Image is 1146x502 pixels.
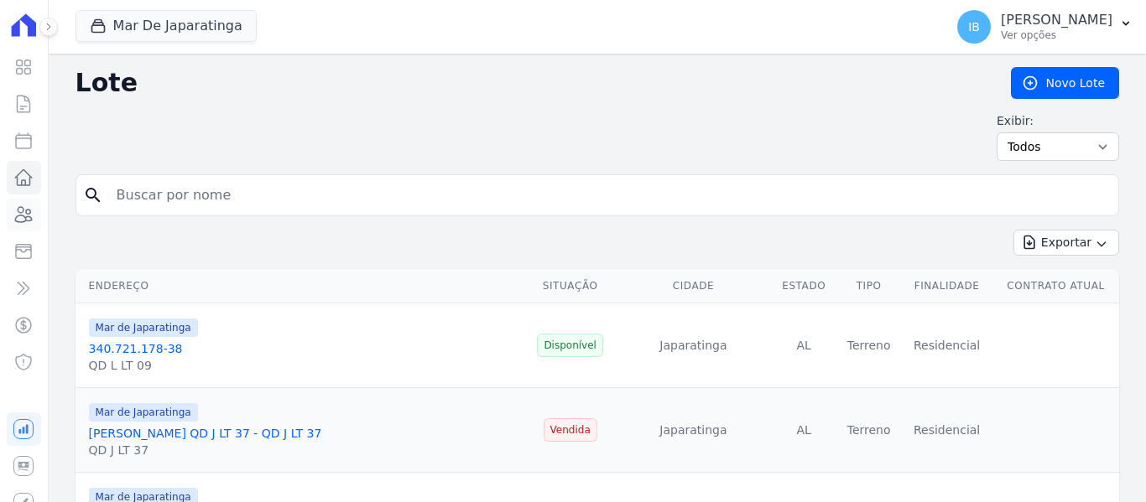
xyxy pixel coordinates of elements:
td: AL [771,388,836,473]
p: Ver opções [1001,28,1112,42]
th: Contrato Atual [992,269,1119,303]
a: Novo Lote [1011,67,1119,99]
div: QD L LT 09 [89,357,198,374]
th: Cidade [616,269,772,303]
div: QD J LT 37 [89,442,322,458]
td: Japaratinga [616,388,772,473]
span: Disponível [537,334,603,357]
span: Mar de Japaratinga [89,403,198,422]
button: Exportar [1013,230,1119,256]
td: Terreno [836,303,901,388]
td: Residencial [901,303,992,388]
th: Situação [525,269,616,303]
td: Japaratinga [616,303,772,388]
span: IB [968,21,980,33]
label: Exibir: [997,112,1119,129]
button: Mar De Japaratinga [76,10,257,42]
button: IB [PERSON_NAME] Ver opções [944,3,1146,50]
i: search [83,185,103,205]
span: Vendida [544,418,597,442]
a: [PERSON_NAME] QD J LT 37 - QD J LT 37 [89,427,322,440]
th: Endereço [76,269,525,303]
td: Residencial [901,388,992,473]
th: Finalidade [901,269,992,303]
th: Estado [771,269,836,303]
td: Terreno [836,388,901,473]
span: Mar de Japaratinga [89,318,198,337]
input: Buscar por nome [107,179,1112,212]
h2: Lote [76,68,985,98]
td: AL [771,303,836,388]
th: Tipo [836,269,901,303]
a: 340.721.178-38 [89,342,183,355]
p: [PERSON_NAME] [1001,12,1112,28]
